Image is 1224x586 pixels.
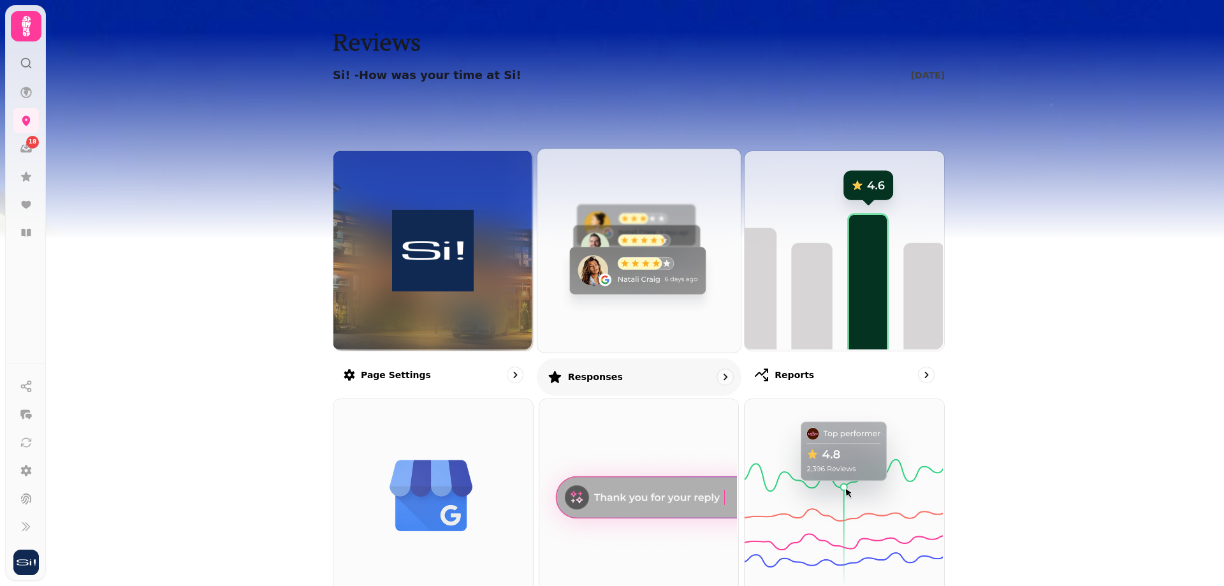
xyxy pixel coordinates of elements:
span: 18 [29,138,37,147]
button: User avatar [11,550,41,575]
p: Responses [567,370,622,383]
a: 18 [13,136,39,161]
p: Page settings [361,369,431,381]
img: Responses [535,147,739,351]
a: ResponsesResponses [537,148,741,395]
svg: go to [718,370,731,383]
p: [DATE] [911,69,945,82]
p: Si! - How was your time at Si! [333,66,521,84]
img: Reports [743,150,943,349]
img: How was your time at Si! [358,210,507,291]
a: Page settingsHow was your time at Si!Page settings [333,150,534,393]
p: Reports [775,369,814,381]
svg: go to [920,369,933,381]
img: User avatar [13,550,39,575]
svg: go to [509,369,521,381]
a: ReportsReports [744,150,945,393]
